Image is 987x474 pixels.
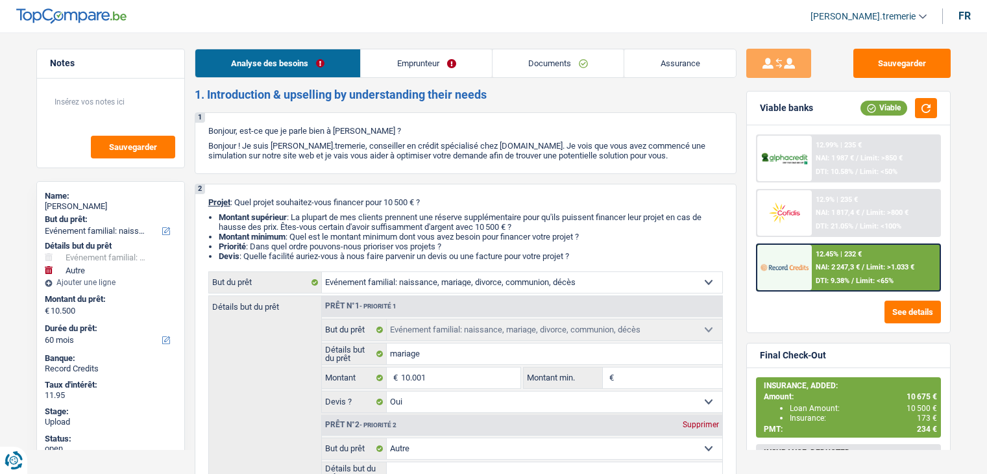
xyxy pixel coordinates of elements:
[816,277,849,285] span: DTI: 9.38%
[764,448,937,457] div: INSURANCE, DEDUCTED:
[860,222,901,231] span: Limit: <100%
[45,380,177,390] div: Taux d'intérêt:
[866,263,914,271] span: Limit: >1.033 €
[493,49,624,77] a: Documents
[790,414,937,423] div: Insurance:
[195,88,737,102] h2: 1. Introduction & upselling by understanding their needs
[45,364,177,374] div: Record Credits
[761,255,809,279] img: Record Credits
[853,49,951,78] button: Sauvegarder
[219,242,723,251] li: : Dans quel ordre pouvons-nous prioriser vos projets ?
[816,250,862,258] div: 12.45% | 232 €
[855,168,858,176] span: /
[322,302,400,310] div: Prêt n°1
[209,272,322,293] label: But du prêt
[856,277,894,285] span: Limit: <65%
[816,168,853,176] span: DTI: 10.58%
[359,303,396,310] span: - Priorité 1
[917,425,937,434] span: 234 €
[208,141,723,160] p: Bonjour ! Je suis [PERSON_NAME].tremerie, conseiller en crédit spécialisé chez [DOMAIN_NAME]. Je ...
[45,294,174,305] label: Montant du prêt:
[855,222,858,231] span: /
[322,368,387,388] label: Montant
[45,417,177,427] div: Upload
[219,232,286,242] strong: Montant minimum
[917,414,937,423] span: 173 €
[195,113,205,123] div: 1
[760,350,826,361] div: Final Check-Out
[810,11,916,22] span: [PERSON_NAME].tremerie
[45,241,177,251] div: Détails but du prêt
[860,101,907,115] div: Viable
[907,404,937,413] span: 10 500 €
[219,212,723,232] li: : La plupart de mes clients prennent une réserve supplémentaire pour qu'ils puissent financer leu...
[195,49,361,77] a: Analyse des besoins
[208,197,230,207] span: Projet
[219,212,287,222] strong: Montant supérieur
[45,443,177,454] div: open
[761,151,809,166] img: AlphaCredit
[856,154,859,162] span: /
[45,390,177,401] div: 11.95
[91,136,175,158] button: Sauvegarder
[816,195,858,204] div: 12.9% | 235 €
[851,277,854,285] span: /
[208,126,723,136] p: Bonjour, est-ce que je parle bien à [PERSON_NAME] ?
[50,58,171,69] h5: Notes
[322,343,387,364] label: Détails but du prêt
[322,421,400,429] div: Prêt n°2
[764,381,937,390] div: INSURANCE, ADDED:
[679,421,722,429] div: Supprimer
[907,392,937,401] span: 10 675 €
[208,197,723,207] p: : Quel projet souhaitez-vous financer pour 10 500 € ?
[860,168,897,176] span: Limit: <50%
[45,434,177,444] div: Status:
[209,296,321,311] label: Détails but du prêt
[816,208,860,217] span: NAI: 1 817,4 €
[45,323,174,334] label: Durée du prêt:
[219,232,723,242] li: : Quel est le montant minimum dont vous avez besoin pour financer votre projet ?
[387,368,401,388] span: €
[816,263,860,271] span: NAI: 2 247,3 €
[760,103,813,114] div: Viable banks
[816,141,862,149] div: 12.99% | 235 €
[860,154,903,162] span: Limit: >850 €
[45,306,49,316] span: €
[958,10,971,22] div: fr
[884,301,941,323] button: See details
[761,201,809,225] img: Cofidis
[361,49,492,77] a: Emprunteur
[322,438,387,459] label: But du prêt
[862,208,864,217] span: /
[195,184,205,194] div: 2
[624,49,736,77] a: Assurance
[45,201,177,212] div: [PERSON_NAME]
[524,368,603,388] label: Montant min.
[359,421,396,429] span: - Priorité 2
[764,425,937,434] div: PMT:
[866,208,908,217] span: Limit: >800 €
[790,404,937,413] div: Loan Amount:
[219,251,239,261] span: Devis
[816,154,854,162] span: NAI: 1 987 €
[219,251,723,261] li: : Quelle facilité auriez-vous à nous faire parvenir un devis ou une facture pour votre projet ?
[322,392,387,412] label: Devis ?
[800,6,927,27] a: [PERSON_NAME].tremerie
[322,319,387,340] label: But du prêt
[45,278,177,287] div: Ajouter une ligne
[16,8,127,24] img: TopCompare Logo
[862,263,864,271] span: /
[816,222,853,231] span: DTI: 21.05%
[45,214,174,225] label: But du prêt:
[45,191,177,201] div: Name:
[45,406,177,417] div: Stage:
[45,353,177,364] div: Banque:
[219,242,246,251] strong: Priorité
[764,392,937,401] div: Amount:
[603,368,617,388] span: €
[109,143,157,151] span: Sauvegarder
